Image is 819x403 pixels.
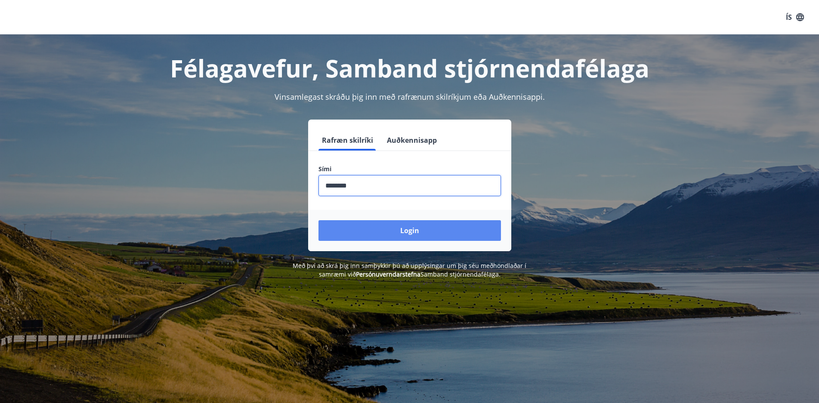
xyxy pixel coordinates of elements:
span: Með því að skrá þig inn samþykkir þú að upplýsingar um þig séu meðhöndlaðar í samræmi við Samband... [293,261,526,278]
a: Persónuverndarstefna [356,270,420,278]
h1: Félagavefur, Samband stjórnendafélaga [110,52,709,84]
span: Vinsamlegast skráðu þig inn með rafrænum skilríkjum eða Auðkennisappi. [275,92,545,102]
button: Login [318,220,501,241]
label: Sími [318,165,501,173]
button: Rafræn skilríki [318,130,377,151]
button: ÍS [781,9,809,25]
button: Auðkennisapp [383,130,440,151]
